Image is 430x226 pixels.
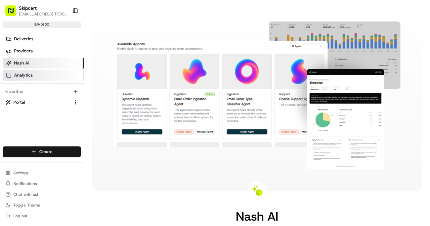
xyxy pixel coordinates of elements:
[14,36,33,42] span: Deliveries
[13,213,27,219] span: Log out
[3,211,81,221] button: Log out
[3,179,81,188] button: Notifications
[7,6,20,20] img: Nash
[7,98,12,103] div: 📗
[19,5,37,11] button: Skipcart
[67,114,81,119] span: Pylon
[252,185,262,196] img: Nash AI Logo
[7,27,122,37] p: Welcome 👋
[19,11,67,17] button: [EMAIL_ADDRESS][PERSON_NAME][DOMAIN_NAME]
[114,66,122,74] button: Start new chat
[3,3,70,19] button: Skipcart[EMAIL_ADDRESS][PERSON_NAME][DOMAIN_NAME]
[3,34,84,44] a: Deliveries
[3,190,81,199] button: Chat with us!
[14,72,33,78] span: Analytics
[39,149,52,155] span: Create
[13,97,51,104] span: Knowledge Base
[23,64,110,71] div: Start new chat
[4,94,54,106] a: 📗Knowledge Base
[3,70,84,81] a: Analytics
[14,60,29,66] span: Nash AI
[3,58,84,69] a: Nash AI
[14,48,33,54] span: Providers
[3,46,84,56] a: Providers
[13,181,37,186] span: Notifications
[13,192,38,197] span: Chat with us!
[13,99,25,105] span: Portal
[3,21,81,28] div: sandbox
[3,200,81,210] button: Toggle Theme
[47,113,81,119] a: Powered byPylon
[5,99,70,105] a: Portal
[236,210,278,223] h1: Nash AI
[3,97,81,108] button: Portal
[17,43,111,50] input: Clear
[7,64,19,76] img: 1736555255976-a54dd68f-1ca7-489b-9aae-adbdc363a1c4
[3,146,81,157] button: Create
[3,168,81,178] button: Settings
[13,202,40,208] span: Toggle Theme
[3,86,81,97] div: Favorites
[54,94,111,106] a: 💻API Documentation
[57,98,62,103] div: 💻
[114,21,400,169] img: Nash AI Dashboard
[23,71,85,76] div: We're available if you need us!
[63,97,108,104] span: API Documentation
[13,170,29,176] span: Settings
